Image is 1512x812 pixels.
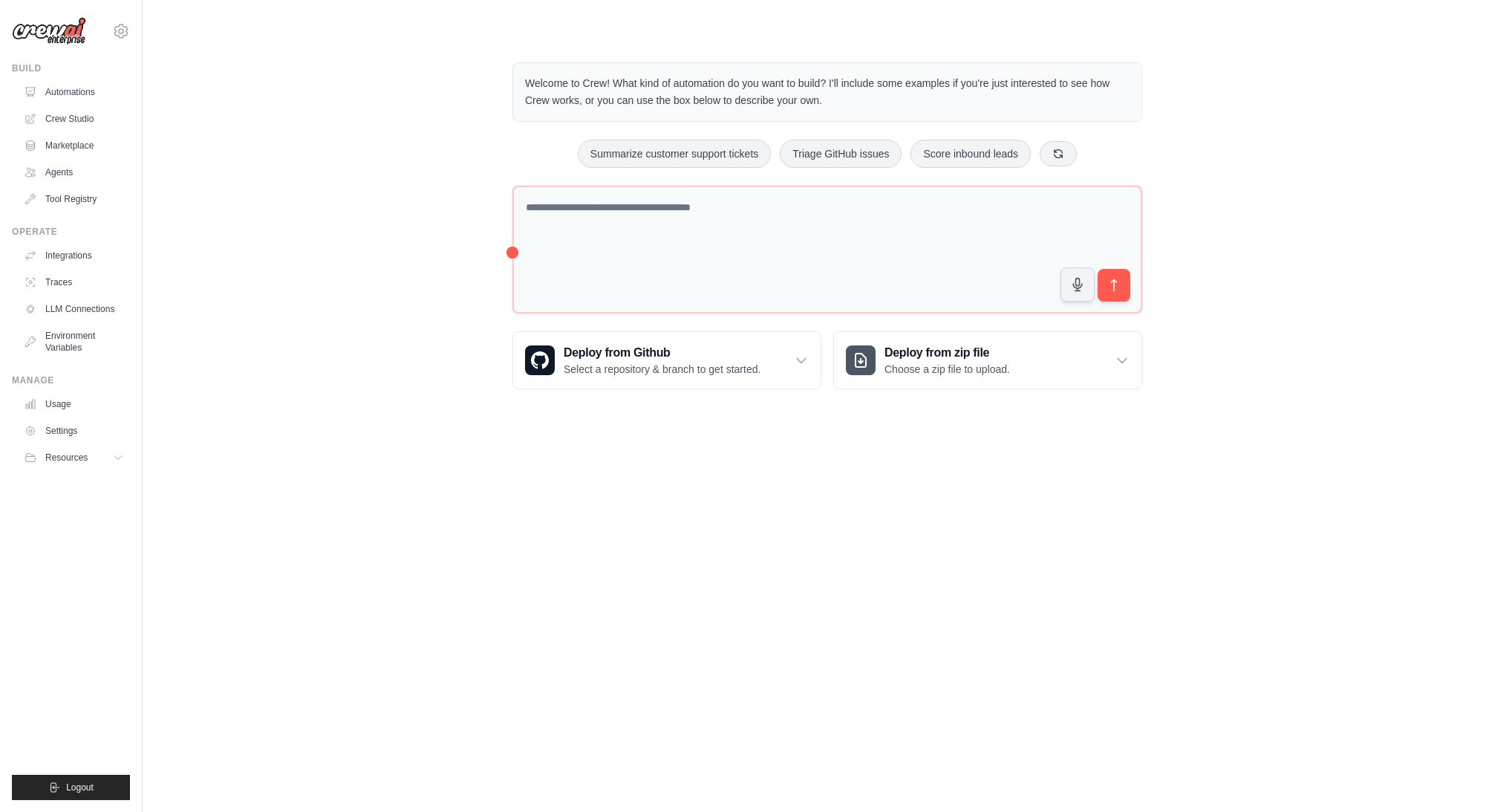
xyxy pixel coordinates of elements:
[525,75,1130,109] p: Welcome to Crew! What kind of automation do you want to build? I'll include some examples if you'...
[18,419,130,443] a: Settings
[18,244,130,267] a: Integrations
[18,187,130,211] a: Tool Registry
[884,344,1010,362] h3: Deploy from zip file
[18,80,130,104] a: Automations
[18,392,130,416] a: Usage
[12,17,86,45] img: Logo
[12,775,130,800] button: Logout
[18,297,130,321] a: LLM Connections
[780,140,902,168] button: Triage GitHub issues
[18,160,130,184] a: Agents
[910,140,1031,168] button: Score inbound leads
[18,270,130,294] a: Traces
[578,140,771,168] button: Summarize customer support tickets
[564,344,760,362] h3: Deploy from Github
[12,226,130,238] div: Operate
[564,362,760,377] p: Select a repository & branch to get started.
[45,452,88,464] span: Resources
[12,62,130,74] div: Build
[66,782,94,793] span: Logout
[884,362,1010,377] p: Choose a zip file to upload.
[18,324,130,360] a: Environment Variables
[18,107,130,131] a: Crew Studio
[18,134,130,157] a: Marketplace
[12,374,130,386] div: Manage
[18,446,130,470] button: Resources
